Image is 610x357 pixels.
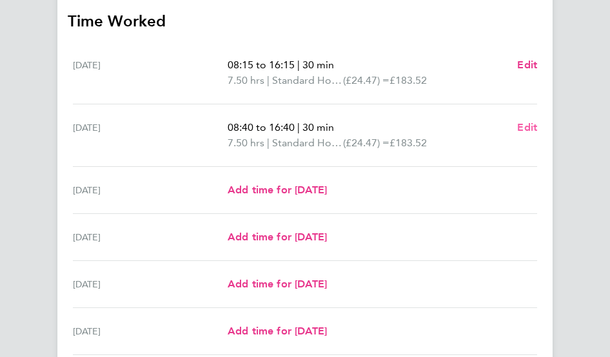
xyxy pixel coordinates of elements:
[228,229,327,245] a: Add time for [DATE]
[343,74,389,86] span: (£24.47) =
[228,74,264,86] span: 7.50 hrs
[228,325,327,337] span: Add time for [DATE]
[228,137,264,149] span: 7.50 hrs
[297,121,300,133] span: |
[267,74,270,86] span: |
[228,323,327,339] a: Add time for [DATE]
[228,184,327,196] span: Add time for [DATE]
[228,182,327,198] a: Add time for [DATE]
[73,182,228,198] div: [DATE]
[228,231,327,243] span: Add time for [DATE]
[302,121,334,133] span: 30 min
[228,59,295,71] span: 08:15 to 16:15
[272,135,343,151] span: Standard Hourly
[517,57,537,73] a: Edit
[73,276,228,292] div: [DATE]
[302,59,334,71] span: 30 min
[73,120,228,151] div: [DATE]
[267,137,270,149] span: |
[517,59,537,71] span: Edit
[389,137,427,149] span: £183.52
[73,323,228,339] div: [DATE]
[389,74,427,86] span: £183.52
[517,121,537,133] span: Edit
[68,11,542,32] h3: Time Worked
[343,137,389,149] span: (£24.47) =
[228,276,327,292] a: Add time for [DATE]
[272,73,343,88] span: Standard Hourly
[73,229,228,245] div: [DATE]
[228,278,327,290] span: Add time for [DATE]
[228,121,295,133] span: 08:40 to 16:40
[517,120,537,135] a: Edit
[297,59,300,71] span: |
[73,57,228,88] div: [DATE]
